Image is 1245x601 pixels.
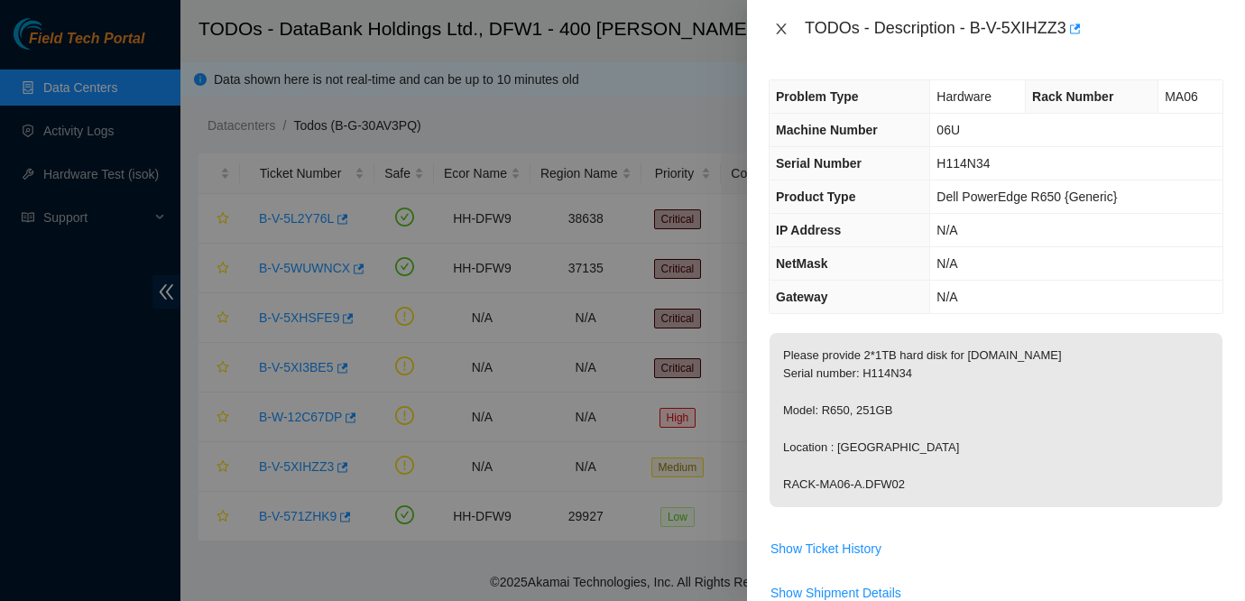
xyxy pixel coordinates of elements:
span: Machine Number [776,123,878,137]
span: Hardware [936,89,991,104]
span: Rack Number [1032,89,1113,104]
span: Problem Type [776,89,859,104]
span: 06U [936,123,960,137]
button: Show Ticket History [770,534,882,563]
span: NetMask [776,256,828,271]
span: MA06 [1165,89,1198,104]
span: H114N34 [936,156,990,171]
span: Gateway [776,290,828,304]
span: Show Ticket History [770,539,881,559]
span: Product Type [776,190,855,204]
span: N/A [936,256,957,271]
span: N/A [936,223,957,237]
span: close [774,22,788,36]
span: Dell PowerEdge R650 {Generic} [936,190,1117,204]
div: TODOs - Description - B-V-5XIHZZ3 [805,14,1223,43]
button: Close [769,21,794,38]
span: Serial Number [776,156,862,171]
span: N/A [936,290,957,304]
span: IP Address [776,223,841,237]
p: Please provide 2*1TB hard disk for [DOMAIN_NAME] Serial number: H114N34 Model: R650, 251GB Locati... [770,333,1222,507]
